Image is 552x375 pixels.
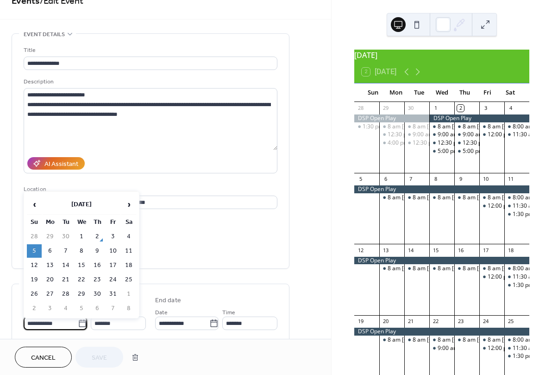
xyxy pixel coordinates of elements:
div: 5:00 pm Aquatic Glow Pickleball [454,147,479,155]
div: Sun [362,83,384,102]
td: 26 [27,287,42,301]
div: Description [24,77,276,87]
div: 9:00 am [GEOGRAPHIC_DATA] [438,344,516,352]
td: 3 [106,230,120,243]
td: 28 [27,230,42,243]
div: 8 am [GEOGRAPHIC_DATA] [413,194,483,202]
div: 11 [507,176,514,183]
span: Time [222,308,235,318]
div: 12:30 pm [GEOGRAPHIC_DATA] [463,139,544,147]
div: 5:00 pm Aquatic Glow Pickleball [438,147,519,155]
div: 12:00 pm ARK PS [479,202,504,210]
div: 12:30 pm [GEOGRAPHIC_DATA] [438,139,519,147]
th: Sa [121,216,136,229]
div: 8 am Ark Center [379,123,404,131]
div: 1:30 pm ARK PS [504,352,529,360]
div: 1:30 pm ARK PS [363,123,403,131]
div: 8 am Ark Center [404,123,429,131]
div: 12:00 pm ARK PS [488,131,531,139]
div: 12 [357,247,364,254]
div: 23 [457,318,464,325]
td: 15 [74,259,89,272]
div: DSP Open Play [429,114,529,122]
div: 19 [357,318,364,325]
div: 3 [482,105,489,112]
div: 11:30 am ARK Center [504,202,529,210]
td: 8 [74,244,89,258]
div: 14 [407,247,414,254]
div: 8:00 am ARK Center [504,194,529,202]
div: 12:00 pm ARK PS [488,202,531,210]
div: 29 [382,105,389,112]
div: 22 [432,318,439,325]
div: DSP Open Play [354,185,529,193]
td: 13 [43,259,57,272]
td: 24 [106,273,120,286]
div: 12:30 pm Aquatic Center [454,139,479,147]
div: 8:00 am ARK Center [504,265,529,273]
td: 23 [90,273,105,286]
td: 14 [58,259,73,272]
th: We [74,216,89,229]
td: 12 [27,259,42,272]
div: 8 am Ark Center [379,265,404,273]
div: 2 [457,105,464,112]
div: 25 [507,318,514,325]
td: 5 [27,244,42,258]
div: 8 am [GEOGRAPHIC_DATA] [388,265,458,273]
div: 8 am [GEOGRAPHIC_DATA] [413,123,483,131]
th: Mo [43,216,57,229]
div: 1:30 pm ARK PS [504,281,529,289]
div: 8 am [GEOGRAPHIC_DATA] [438,194,508,202]
div: 7 [407,176,414,183]
div: 8 am Ark Center [454,336,479,344]
div: Sat [499,83,522,102]
div: 8 am Ark Center [429,194,454,202]
div: 4:00 pm Aquatic Center [379,139,404,147]
div: 8 am Ark Center [479,265,504,273]
td: 4 [121,230,136,243]
div: 9:00 am [GEOGRAPHIC_DATA] [438,131,516,139]
div: 5:00 pm Aquatic Glow Pickleball [429,147,454,155]
div: 8 am [GEOGRAPHIC_DATA] [388,194,458,202]
div: 12:00 pm ARK PS [479,131,504,139]
td: 8 [121,302,136,315]
div: 12:00 pm ARK PS [488,273,531,281]
span: ‹ [27,195,41,214]
div: 12:00 pm ARK PS [479,273,504,281]
th: Tu [58,216,73,229]
div: 8 am Ark Center [404,336,429,344]
button: Cancel [15,347,72,368]
div: 8 am Ark Center [479,194,504,202]
td: 7 [58,244,73,258]
div: Fri [476,83,499,102]
div: 9:00 am [GEOGRAPHIC_DATA] [413,131,491,139]
div: 21 [407,318,414,325]
div: 28 [357,105,364,112]
td: 19 [27,273,42,286]
div: 8 am Ark Center [454,194,479,202]
div: 8 am Ark Center [379,194,404,202]
div: Mon [385,83,408,102]
th: Th [90,216,105,229]
div: 8:00 am ARK Center [504,336,529,344]
div: 1 [432,105,439,112]
div: 16 [457,247,464,254]
div: [DATE] [354,50,529,61]
div: DSP Open Play [354,257,529,265]
div: 8 am Ark Center [429,123,454,131]
div: 9:00 am Aquatic Center [429,344,454,352]
div: 9:00 am Aquatic Center [454,131,479,139]
div: 8 am [GEOGRAPHIC_DATA] [413,336,483,344]
div: 5:00 pm Aquatic Glow Pickleball [463,147,544,155]
div: 8 am Ark Center [454,265,479,273]
button: AI Assistant [27,157,85,170]
div: 5 [357,176,364,183]
div: 12:00 pm ARK PS [488,344,531,352]
th: Su [27,216,42,229]
div: 8 am Ark Center [379,336,404,344]
div: AI Assistant [44,159,78,169]
div: 8 am [GEOGRAPHIC_DATA] [438,123,508,131]
div: 8 am [GEOGRAPHIC_DATA] [438,265,508,273]
div: 12:00 pm ARK PS [479,344,504,352]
